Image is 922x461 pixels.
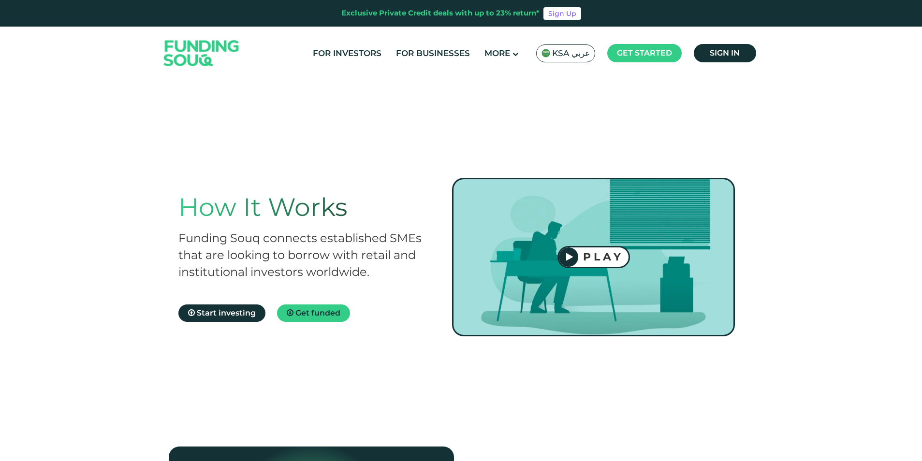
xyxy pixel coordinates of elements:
span: KSA عربي [552,48,590,59]
span: Sign in [710,48,740,58]
div: Exclusive Private Credit deals with up to 23% return* [341,8,540,19]
button: PLAY [557,246,630,268]
a: Start investing [178,304,265,322]
a: Sign Up [543,7,581,20]
a: For Businesses [394,45,472,61]
a: Get funded [277,304,350,322]
h1: How It Works [178,192,433,222]
span: Start investing [197,308,256,317]
img: SA Flag [541,49,550,58]
h2: Funding Souq connects established SMEs that are looking to borrow with retail and institutional i... [178,230,433,280]
img: Logo [154,29,249,78]
a: For Investors [310,45,384,61]
span: Get started [617,48,672,58]
span: Get funded [295,308,340,317]
div: PLAY [578,250,629,263]
a: Sign in [694,44,756,62]
span: More [484,48,510,58]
